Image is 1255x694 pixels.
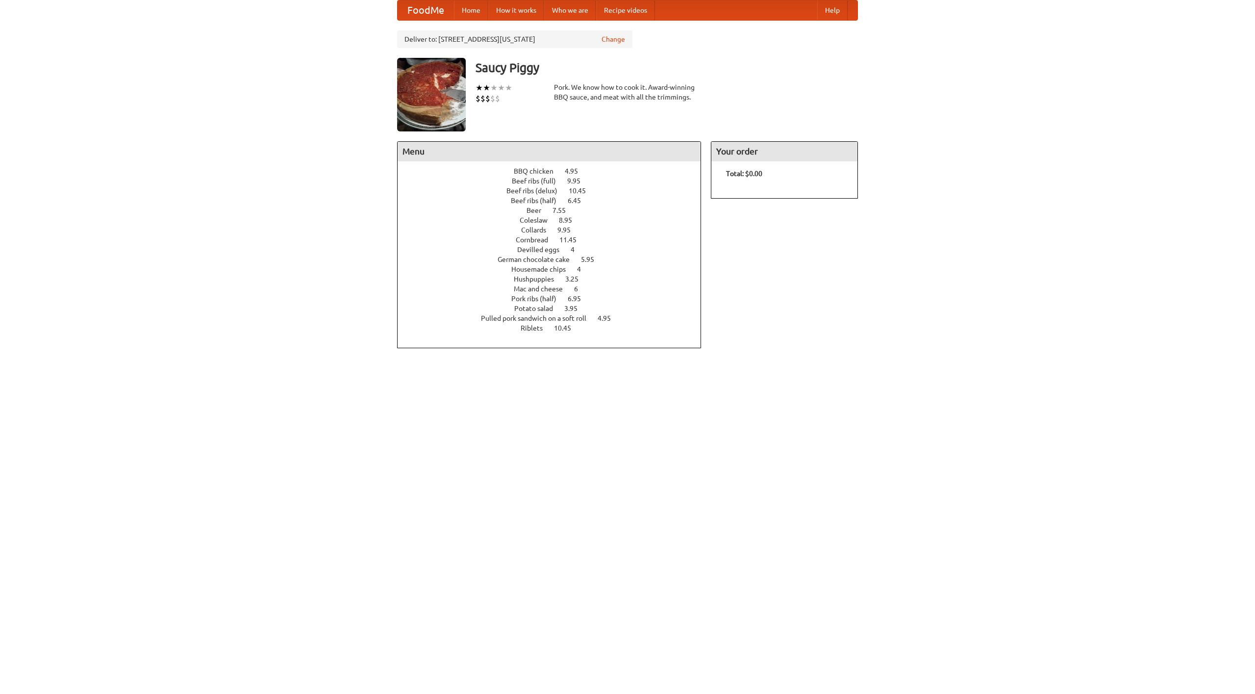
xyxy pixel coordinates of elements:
span: German chocolate cake [498,256,579,263]
span: 4 [571,246,584,254]
span: Housemade chips [511,265,576,273]
div: Pork. We know how to cook it. Award-winning BBQ sauce, and meat with all the trimmings. [554,82,701,102]
li: $ [480,93,485,104]
a: Potato salad 3.95 [514,305,596,312]
a: Devilled eggs 4 [517,246,593,254]
li: $ [495,93,500,104]
span: 6.45 [568,197,591,205]
a: Coleslaw 8.95 [520,216,590,224]
a: Who we are [544,0,596,20]
span: 3.95 [564,305,587,312]
li: $ [485,93,490,104]
a: Beef ribs (half) 6.45 [511,197,599,205]
span: Mac and cheese [514,285,573,293]
span: 6 [574,285,588,293]
span: Coleslaw [520,216,557,224]
a: German chocolate cake 5.95 [498,256,612,263]
span: BBQ chicken [514,167,563,175]
span: Potato salad [514,305,563,312]
span: Hushpuppies [514,275,564,283]
li: $ [490,93,495,104]
h4: Menu [398,142,701,161]
span: 3.25 [565,275,588,283]
li: ★ [498,82,505,93]
a: Housemade chips 4 [511,265,599,273]
div: Deliver to: [STREET_ADDRESS][US_STATE] [397,30,632,48]
span: 9.95 [567,177,590,185]
a: Collards 9.95 [521,226,589,234]
span: 10.45 [554,324,581,332]
h3: Saucy Piggy [476,58,858,77]
span: 4.95 [565,167,588,175]
a: Change [602,34,625,44]
a: FoodMe [398,0,454,20]
span: 7.55 [552,206,576,214]
a: Recipe videos [596,0,655,20]
span: Beef ribs (half) [511,197,566,205]
li: ★ [483,82,490,93]
span: 6.95 [568,295,591,303]
span: 4.95 [598,314,621,322]
a: Pork ribs (half) 6.95 [511,295,599,303]
img: angular.jpg [397,58,466,131]
span: 4 [577,265,591,273]
span: 11.45 [559,236,586,244]
a: Home [454,0,488,20]
span: Beer [527,206,551,214]
a: How it works [488,0,544,20]
span: Cornbread [516,236,558,244]
span: 5.95 [581,256,604,263]
a: Pulled pork sandwich on a soft roll 4.95 [481,314,629,322]
a: Mac and cheese 6 [514,285,596,293]
a: BBQ chicken 4.95 [514,167,596,175]
span: 9.95 [557,226,580,234]
span: Riblets [521,324,552,332]
span: Devilled eggs [517,246,569,254]
span: 8.95 [559,216,582,224]
span: Beef ribs (delux) [506,187,567,195]
a: Riblets 10.45 [521,324,589,332]
span: Pulled pork sandwich on a soft roll [481,314,596,322]
li: ★ [505,82,512,93]
span: Beef ribs (full) [512,177,566,185]
li: $ [476,93,480,104]
a: Cornbread 11.45 [516,236,595,244]
a: Hushpuppies 3.25 [514,275,597,283]
a: Beef ribs (delux) 10.45 [506,187,604,195]
span: Pork ribs (half) [511,295,566,303]
a: Beef ribs (full) 9.95 [512,177,599,185]
a: Help [817,0,848,20]
span: 10.45 [569,187,596,195]
h4: Your order [711,142,857,161]
b: Total: $0.00 [726,170,762,178]
a: Beer 7.55 [527,206,584,214]
span: Collards [521,226,556,234]
li: ★ [490,82,498,93]
li: ★ [476,82,483,93]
